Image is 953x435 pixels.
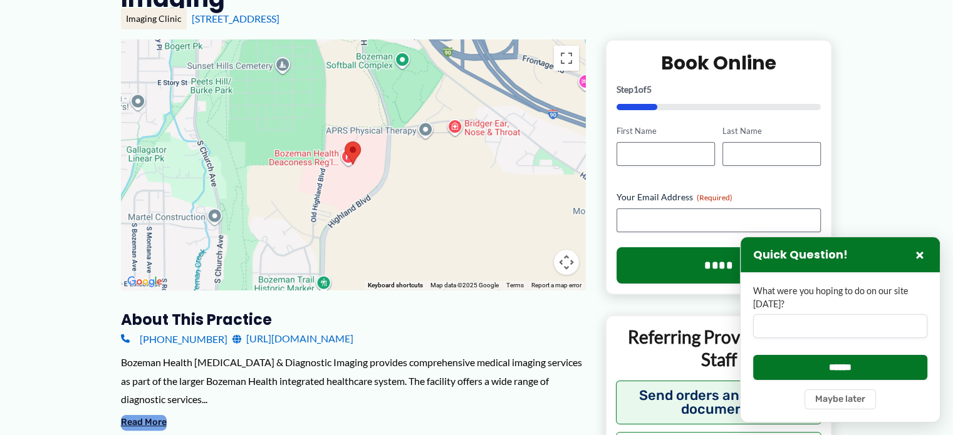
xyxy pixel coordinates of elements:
[647,84,652,95] span: 5
[121,329,227,348] a: [PHONE_NUMBER]
[805,389,876,409] button: Maybe later
[124,274,165,290] a: Open this area in Google Maps (opens a new window)
[121,415,167,430] button: Read More
[531,282,581,289] a: Report a map error
[430,282,499,289] span: Map data ©2025 Google
[368,281,423,290] button: Keyboard shortcuts
[554,250,579,275] button: Map camera controls
[616,325,822,371] p: Referring Providers and Staff
[554,46,579,71] button: Toggle fullscreen view
[506,282,524,289] a: Terms (opens in new tab)
[753,248,848,262] h3: Quick Question!
[912,247,927,262] button: Close
[697,193,732,202] span: (Required)
[124,274,165,290] img: Google
[617,191,821,203] label: Your Email Address
[121,353,585,409] div: Bozeman Health [MEDICAL_DATA] & Diagnostic Imaging provides comprehensive medical imaging service...
[192,13,279,24] a: [STREET_ADDRESS]
[616,381,822,424] button: Send orders and clinical documents
[617,85,821,94] p: Step of
[722,125,821,137] label: Last Name
[121,8,187,29] div: Imaging Clinic
[617,51,821,75] h2: Book Online
[633,84,638,95] span: 1
[617,125,715,137] label: First Name
[121,310,585,329] h3: About this practice
[753,285,927,310] label: What were you hoping to do on our site [DATE]?
[232,329,353,348] a: [URL][DOMAIN_NAME]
